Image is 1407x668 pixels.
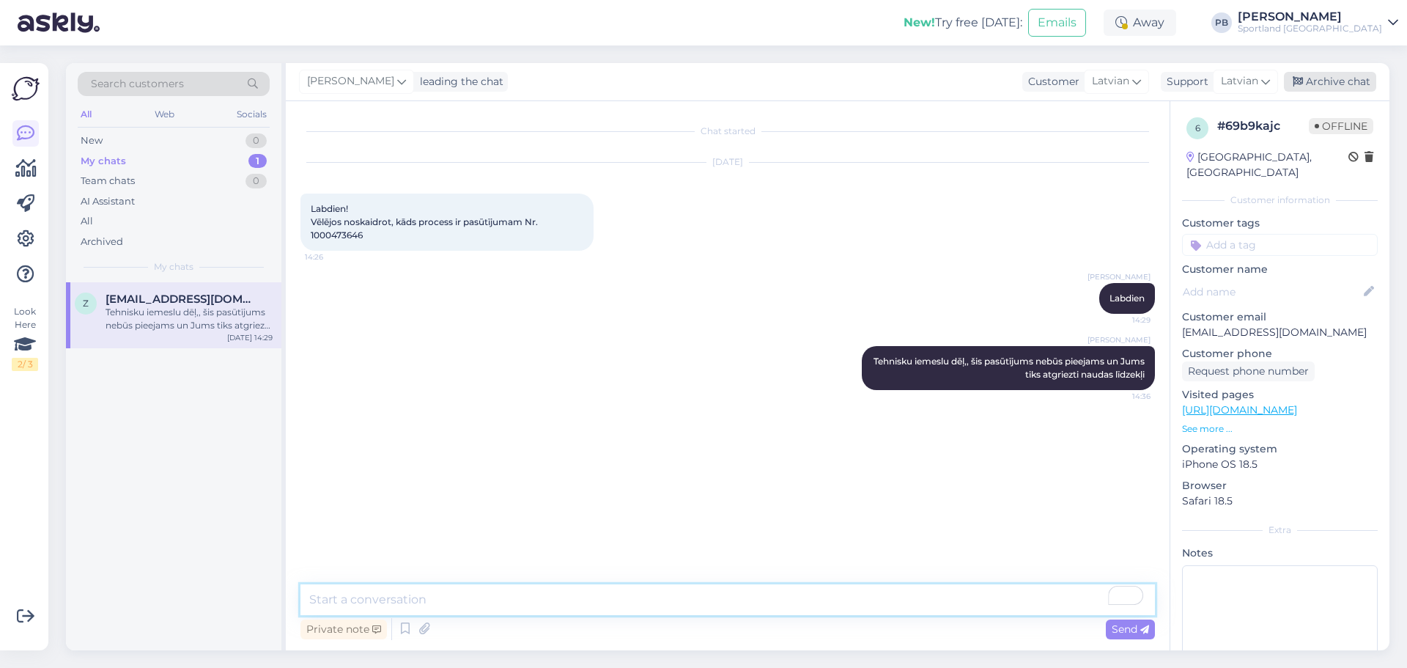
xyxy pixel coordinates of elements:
span: [PERSON_NAME] [1087,334,1151,345]
div: 0 [245,174,267,188]
div: [GEOGRAPHIC_DATA], [GEOGRAPHIC_DATA] [1186,150,1348,180]
p: See more ... [1182,422,1378,436]
div: Sportland [GEOGRAPHIC_DATA] [1238,23,1382,34]
span: Offline [1309,118,1373,134]
span: Latvian [1092,73,1129,89]
div: 1 [248,154,267,169]
span: 14:29 [1096,315,1151,326]
textarea: To enrich screen reader interactions, please activate Accessibility in Grammarly extension settings [300,584,1155,615]
p: Customer name [1182,262,1378,277]
div: PB [1211,12,1232,33]
input: Add name [1183,284,1361,300]
div: New [81,133,103,148]
span: Labdien! Vēlējos noskaidrot, kāds process ir pasūtījumam Nr. 1000473646 [311,203,540,241]
p: Browser [1182,478,1378,493]
div: Socials [234,105,270,124]
div: # 69b9kajc [1217,117,1309,135]
div: leading the chat [414,74,503,89]
button: Emails [1028,9,1086,37]
div: Support [1161,74,1208,89]
div: [DATE] [300,155,1155,169]
div: Customer [1022,74,1079,89]
span: Tehnisku iemeslu dēļ,, šis pasūtījums nebūs pieejams un Jums tiks atgriezti naudas līdzekļi [874,356,1147,380]
div: Extra [1182,524,1378,537]
div: Away [1104,10,1176,36]
p: Notes [1182,546,1378,561]
div: [PERSON_NAME] [1238,11,1382,23]
div: Chat started [300,125,1155,138]
div: Team chats [81,174,135,188]
p: Customer tags [1182,216,1378,231]
span: z [83,298,89,309]
div: Private note [300,620,387,639]
div: All [78,105,95,124]
div: 2 / 3 [12,358,38,371]
span: My chats [154,260,193,274]
div: My chats [81,154,126,169]
span: 6 [1195,122,1200,133]
div: [DATE] 14:29 [227,332,273,343]
p: Operating system [1182,441,1378,457]
p: Customer phone [1182,346,1378,361]
input: Add a tag [1182,234,1378,256]
div: Request phone number [1182,361,1315,381]
div: All [81,214,93,229]
div: 0 [245,133,267,148]
a: [URL][DOMAIN_NAME] [1182,403,1297,416]
span: Labdien [1109,293,1145,304]
div: Archive chat [1284,72,1376,92]
span: Send [1112,623,1149,636]
div: Web [152,105,177,124]
span: [PERSON_NAME] [1087,271,1151,282]
div: Archived [81,235,123,249]
div: Tehnisku iemeslu dēļ,, šis pasūtījums nebūs pieejams un Jums tiks atgriezti naudas līdzekļi [106,306,273,332]
div: Try free [DATE]: [904,14,1022,32]
b: New! [904,15,935,29]
a: [PERSON_NAME]Sportland [GEOGRAPHIC_DATA] [1238,11,1398,34]
p: iPhone OS 18.5 [1182,457,1378,472]
div: Look Here [12,305,38,371]
span: Latvian [1221,73,1258,89]
p: Customer email [1182,309,1378,325]
p: [EMAIL_ADDRESS][DOMAIN_NAME] [1182,325,1378,340]
span: zcalberga@gmail.com [106,293,258,306]
p: Safari 18.5 [1182,493,1378,509]
span: 14:26 [305,252,360,263]
span: [PERSON_NAME] [307,73,394,89]
span: 14:36 [1096,391,1151,402]
div: AI Assistant [81,194,135,209]
span: Search customers [91,76,184,92]
img: Askly Logo [12,75,40,103]
p: Visited pages [1182,387,1378,403]
div: Customer information [1182,194,1378,207]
